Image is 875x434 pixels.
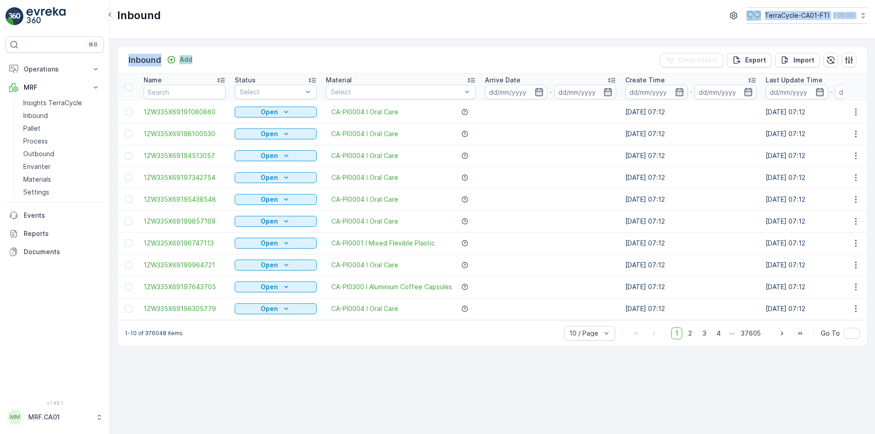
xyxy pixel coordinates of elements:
p: - [830,87,833,97]
td: [DATE] 07:12 [621,210,761,232]
button: Open [235,172,317,183]
button: Open [235,281,317,292]
a: 1ZW335X69199964721 [144,260,226,270]
div: Toggle Row Selected [125,108,132,116]
button: Open [235,303,317,314]
p: Documents [24,247,100,256]
button: Open [235,128,317,139]
a: CA-PI0004 I Oral Care [331,217,398,226]
div: Toggle Row Selected [125,130,132,138]
span: CA-PI0004 I Oral Care [331,195,398,204]
span: 2 [684,327,696,339]
p: Open [261,107,278,117]
input: dd/mm/yyyy [554,85,617,99]
p: Open [261,129,278,138]
p: Material [326,76,352,85]
input: dd/mm/yyyy [766,85,828,99]
span: 37605 [736,327,765,339]
a: 1ZW335X69198100530 [144,129,226,138]
a: Insights TerraCycle [20,97,104,109]
button: Open [235,238,317,249]
div: Toggle Row Selected [125,152,132,159]
p: Materials [23,175,51,184]
a: Reports [5,225,104,243]
a: Documents [5,243,104,261]
p: Process [23,137,48,146]
button: Operations [5,60,104,78]
p: Open [261,173,278,182]
div: Toggle Row Selected [125,305,132,312]
img: TC_BVHiTW6.png [746,10,761,20]
p: Import [793,56,814,65]
a: 1ZW335X69194513057 [144,151,226,160]
p: Open [261,217,278,226]
span: CA-PI0001 I Mixed Flexible Plastic [331,239,435,248]
a: CA-PI0004 I Oral Care [331,304,398,313]
a: Materials [20,173,104,186]
p: Clear Filters [678,56,718,65]
td: [DATE] 07:12 [621,298,761,320]
div: Toggle Row Selected [125,174,132,181]
p: ( -05:00 ) [833,12,855,19]
span: 1ZW335X69199857169 [144,217,226,226]
a: 1ZW335X69191080860 [144,107,226,117]
td: [DATE] 07:12 [621,189,761,210]
img: logo_light-DOdMpM7g.png [26,7,66,26]
a: CA-PI0004 I Oral Care [331,107,398,117]
td: [DATE] 07:12 [621,101,761,123]
p: - [690,87,693,97]
a: CA-PI0004 I Oral Care [331,173,398,182]
p: MRF [24,83,86,92]
button: Open [235,107,317,117]
a: CA-PI0004 I Oral Care [331,260,398,270]
div: Toggle Row Selected [125,218,132,225]
div: Toggle Row Selected [125,261,132,269]
span: 4 [712,327,725,339]
button: MMMRF.CA01 [5,408,104,427]
p: Operations [24,65,86,74]
div: Toggle Row Selected [125,196,132,203]
span: 1ZW335X69195438548 [144,195,226,204]
a: Events [5,206,104,225]
p: Outbound [23,149,54,158]
p: Open [261,151,278,160]
p: ... [729,327,735,339]
a: CA-PI0300 I Aluminium Coffee Capsules [331,282,452,291]
span: Go To [821,329,840,338]
p: - [549,87,552,97]
p: Status [235,76,256,85]
p: Select [331,87,462,97]
input: dd/mm/yyyy [485,85,547,99]
a: 1ZW335X69197342754 [144,173,226,182]
a: 1ZW335X69196305779 [144,304,226,313]
a: Settings [20,186,104,199]
p: Export [745,56,766,65]
a: Envanter [20,160,104,173]
p: Insights TerraCycle [23,98,82,107]
p: Open [261,260,278,270]
p: Name [144,76,162,85]
p: 1-10 of 376048 items [125,330,183,337]
p: Inbound [129,54,161,66]
p: Settings [23,188,49,197]
td: [DATE] 07:12 [621,276,761,298]
p: Events [24,211,100,220]
p: Reports [24,229,100,238]
p: Open [261,195,278,204]
a: Process [20,135,104,148]
p: MRF.CA01 [28,413,91,422]
input: dd/mm/yyyy [695,85,757,99]
a: 1ZW335X69196747113 [144,239,226,248]
span: 1ZW335X69197643705 [144,282,226,291]
p: TerraCycle-CA01-FTI [765,11,829,20]
input: dd/mm/yyyy [625,85,688,99]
